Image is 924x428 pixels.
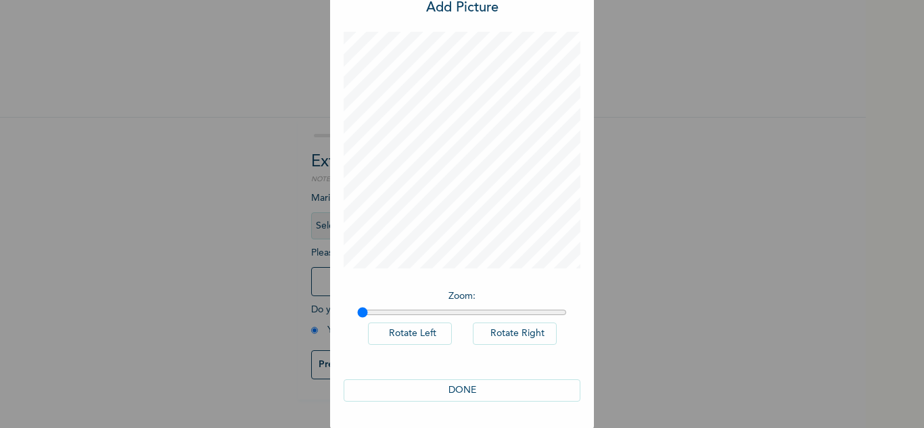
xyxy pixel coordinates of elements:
button: DONE [344,379,580,402]
button: Rotate Left [368,323,452,345]
button: Rotate Right [473,323,557,345]
p: Zoom : [357,289,567,304]
span: Please add a recent Passport Photograph [311,248,555,303]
